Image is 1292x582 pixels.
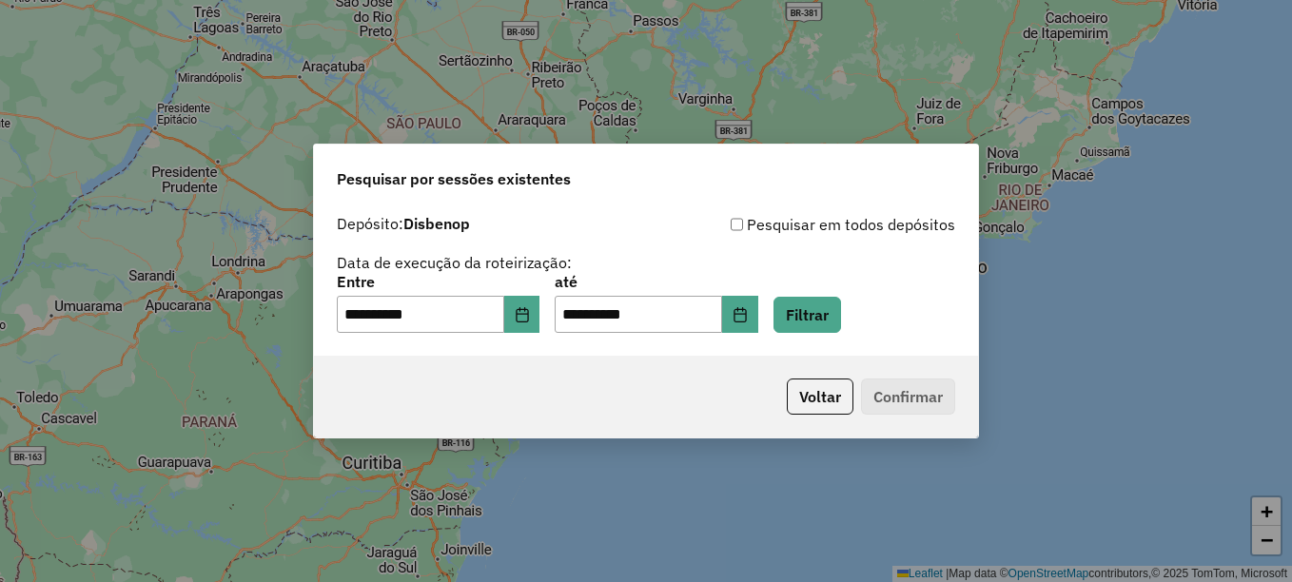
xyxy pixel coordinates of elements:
[337,251,572,274] label: Data de execução da roteirização:
[504,296,540,334] button: Choose Date
[337,212,470,235] label: Depósito:
[337,270,539,293] label: Entre
[722,296,758,334] button: Choose Date
[337,167,571,190] span: Pesquisar por sessões existentes
[555,270,757,293] label: até
[403,214,470,233] strong: Disbenop
[773,297,841,333] button: Filtrar
[787,378,853,415] button: Voltar
[646,213,955,236] div: Pesquisar em todos depósitos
